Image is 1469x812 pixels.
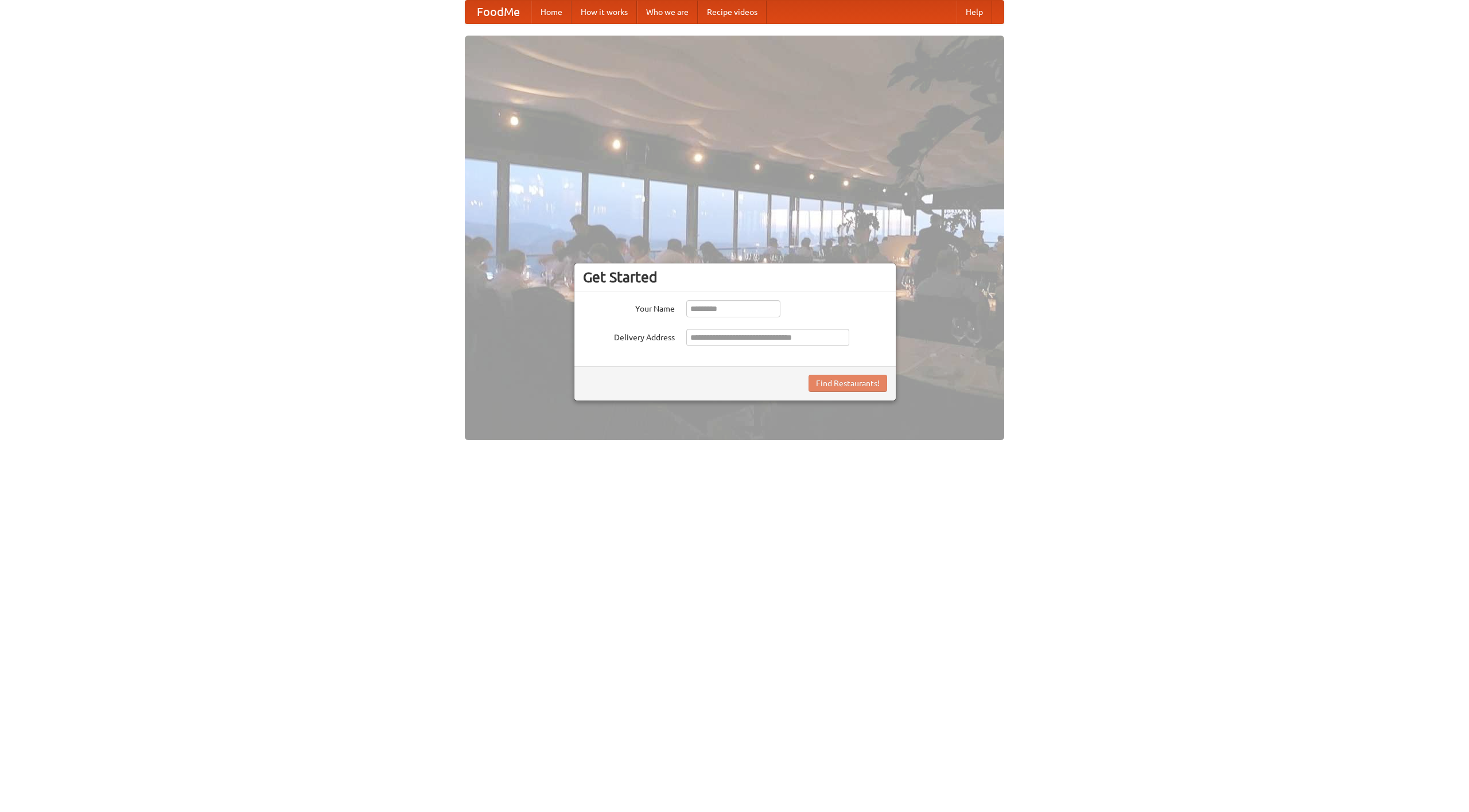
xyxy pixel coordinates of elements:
label: Delivery Address [583,329,675,343]
a: Help [957,1,992,24]
h3: Get Started [583,269,887,286]
a: Home [531,1,572,24]
label: Your Name [583,300,675,314]
a: Recipe videos [698,1,767,24]
a: FoodMe [465,1,531,24]
button: Find Restaurants! [809,375,887,392]
a: How it works [572,1,637,24]
a: Who we are [637,1,698,24]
